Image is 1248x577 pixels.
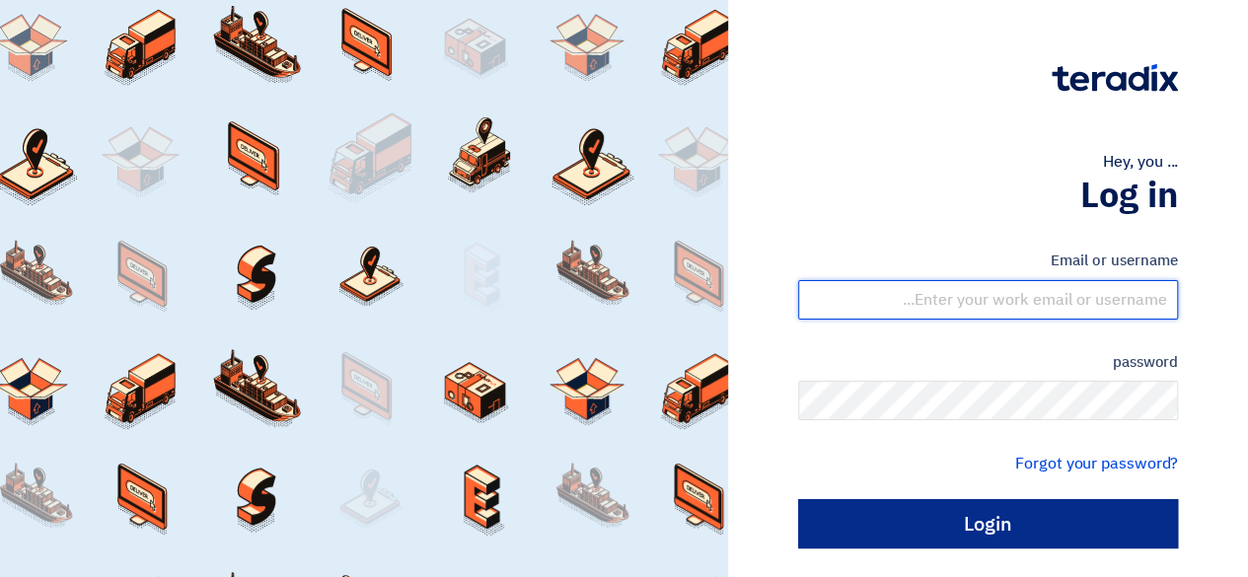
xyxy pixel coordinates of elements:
[1112,351,1178,373] font: password
[798,280,1178,320] input: Enter your work email or username...
[1103,150,1178,174] font: Hey, you ...
[1051,250,1178,271] font: Email or username
[1052,64,1178,92] img: Teradix logo
[1015,452,1178,475] a: Forgot your password?
[798,499,1178,548] input: Login
[1080,169,1178,222] font: Log in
